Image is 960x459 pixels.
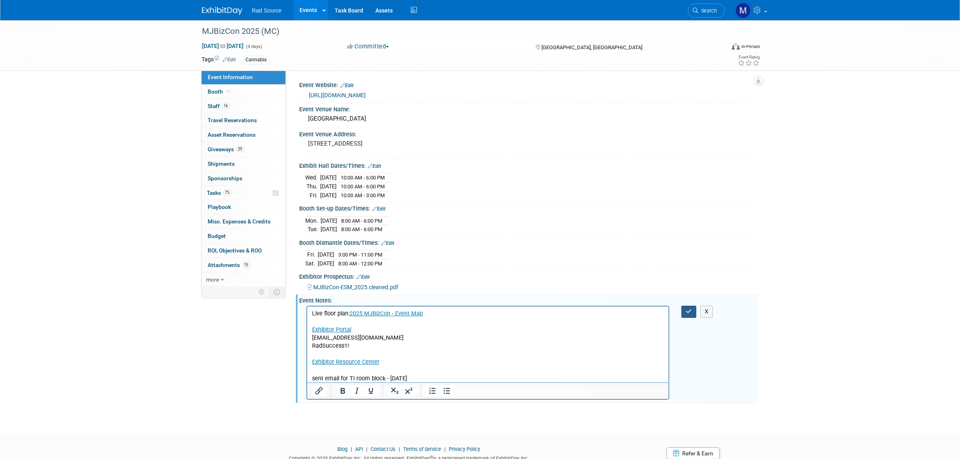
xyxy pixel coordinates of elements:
[373,206,386,212] a: Edit
[202,186,285,200] a: Tasks7%
[208,146,244,152] span: Giveaways
[244,56,269,64] div: Cannabis
[371,446,396,452] a: Contact Us
[442,446,448,452] span: |
[403,446,441,452] a: Terms of Service
[699,8,717,14] span: Search
[202,55,236,65] td: Tags
[402,385,415,396] button: Superscript
[738,55,760,59] div: Event Rating
[202,157,285,171] a: Shipments
[357,274,370,280] a: Edit
[344,42,392,51] button: Committed
[5,20,44,27] a: Exhibitor Portal
[4,3,358,76] body: Rich Text Area. Press ALT-0 for help.
[741,44,760,50] div: In-Person
[222,103,230,109] span: 16
[300,79,758,90] div: Event Website:
[541,44,642,50] span: [GEOGRAPHIC_DATA], [GEOGRAPHIC_DATA]
[314,284,399,290] span: MJBizCon-ESM_2025.cleaned.pdf
[321,191,337,199] td: [DATE]
[700,306,713,317] button: X
[202,7,242,15] img: ExhibitDay
[202,42,244,50] span: [DATE] [DATE]
[306,216,321,225] td: Mon.
[252,7,282,14] span: Rad Source
[335,385,349,396] button: Bold
[208,175,243,182] span: Sponsorships
[202,258,285,272] a: Attachments15
[219,43,227,49] span: to
[202,85,285,99] a: Booth
[300,294,758,305] div: Event Notes:
[307,307,669,382] iframe: Rich Text Area
[202,99,285,113] a: Staff16
[208,218,271,225] span: Misc. Expenses & Credits
[732,43,740,50] img: Format-Inperson.png
[439,385,453,396] button: Bullet list
[5,68,357,76] p: sent email for TI room block - [DATE]
[300,237,758,247] div: Booth Dismantle Dates/Times:
[381,240,395,246] a: Edit
[387,385,401,396] button: Subscript
[364,446,369,452] span: |
[202,171,285,186] a: Sponsorships
[449,446,480,452] a: Privacy Policy
[425,385,439,396] button: Numbered list
[300,202,758,213] div: Booth Set-up Dates/Times:
[202,70,285,84] a: Event Information
[350,385,363,396] button: Italic
[341,192,385,198] span: 10:00 AM - 3:00 PM
[341,175,385,181] span: 10:00 AM - 6:00 PM
[208,262,250,268] span: Attachments
[306,173,321,182] td: Wed.
[300,271,758,281] div: Exhibitor Prospectus:
[349,446,354,452] span: |
[339,261,383,267] span: 8:00 AM - 12:00 PM
[208,74,253,80] span: Event Information
[300,160,758,170] div: Exhibit Hall Dates/Times:
[341,184,385,190] span: 10:00 AM - 6:00 PM
[208,233,226,239] span: Budget
[208,247,262,254] span: ROI, Objectives & ROO
[397,446,402,452] span: |
[364,385,377,396] button: Underline
[208,103,230,109] span: Staff
[688,4,725,18] a: Search
[202,128,285,142] a: Asset Reservations
[42,4,116,10] a: 2025 MJBizCon - Event Map
[223,57,236,63] a: Edit
[236,146,244,152] span: 29
[342,226,383,232] span: 8:00 AM - 6:00 PM
[321,225,337,234] td: [DATE]
[269,287,285,297] td: Toggle Event Tabs
[677,42,760,54] div: Event Format
[312,385,326,396] button: Insert/edit link
[306,259,318,267] td: Sat.
[202,229,285,243] a: Budget
[318,259,335,267] td: [DATE]
[5,52,72,59] a: Exhibitor Resource Center
[306,113,752,125] div: [GEOGRAPHIC_DATA]
[206,276,219,283] span: more
[242,262,250,268] span: 15
[306,191,321,199] td: Fri.
[223,190,232,196] span: 7%
[308,284,399,290] a: MJBizCon-ESM_2025.cleaned.pdf
[306,250,318,259] td: Fri.
[208,117,257,123] span: Travel Reservations
[309,92,366,98] a: [URL][DOMAIN_NAME]
[735,3,751,18] img: Melissa Conboy
[255,287,269,297] td: Personalize Event Tab Strip
[202,142,285,156] a: Giveaways29
[321,173,337,182] td: [DATE]
[355,446,363,452] a: API
[207,190,232,196] span: Tasks
[368,163,381,169] a: Edit
[306,182,321,191] td: Thu.
[339,252,383,258] span: 3:00 PM - 11:00 PM
[208,131,256,138] span: Asset Reservations
[300,128,758,138] div: Event Venue Address:
[202,215,285,229] a: Misc. Expenses & Credits
[208,161,235,167] span: Shipments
